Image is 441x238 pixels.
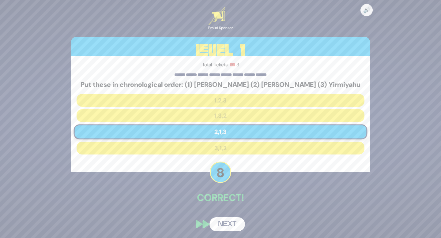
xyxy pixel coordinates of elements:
[210,162,231,183] p: 8
[77,81,364,89] h5: Put these in chronological order: (1) [PERSON_NAME] (2) [PERSON_NAME] (3) Yirmiyahu
[209,217,245,231] button: Next
[71,190,370,205] p: Correct!
[77,142,364,154] button: 3,1,2
[208,7,226,25] img: Artscroll
[71,37,370,64] h3: Level 1
[74,124,367,139] button: 2,1,3
[77,94,364,107] button: 1,2,3
[77,61,364,69] p: Total Tickets: 🎟️ 3
[360,4,373,16] button: 🔊
[208,25,233,31] div: Proud Sponsor
[77,109,364,122] button: 1,3,2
